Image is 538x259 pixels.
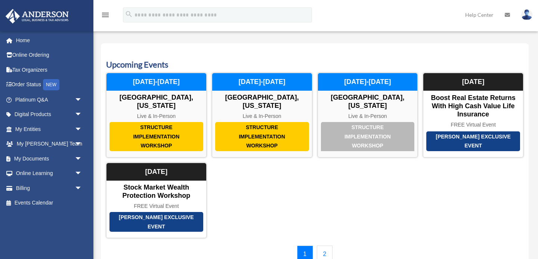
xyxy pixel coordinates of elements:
a: My Documentsarrow_drop_down [5,151,93,166]
a: menu [101,13,110,19]
a: Online Ordering [5,48,93,63]
a: Digital Productsarrow_drop_down [5,107,93,122]
div: Boost Real Estate Returns with High Cash Value Life Insurance [423,94,523,118]
a: Billingarrow_drop_down [5,181,93,196]
span: arrow_drop_down [75,92,90,107]
div: [DATE]-[DATE] [212,73,312,91]
div: [PERSON_NAME] Exclusive Event [109,212,203,232]
img: User Pic [521,9,532,20]
a: Structure Implementation Workshop [GEOGRAPHIC_DATA], [US_STATE] Live & In-Person [DATE]-[DATE] [212,73,312,157]
div: [GEOGRAPHIC_DATA], [US_STATE] [212,94,312,110]
div: [DATE]-[DATE] [318,73,418,91]
a: Platinum Q&Aarrow_drop_down [5,92,93,107]
a: Events Calendar [5,196,90,210]
a: Order StatusNEW [5,77,93,93]
span: arrow_drop_down [75,122,90,137]
span: arrow_drop_down [75,181,90,196]
div: Live & In-Person [212,113,312,119]
div: FREE Virtual Event [106,203,206,209]
div: [DATE] [423,73,523,91]
div: [DATE]-[DATE] [106,73,206,91]
div: FREE Virtual Event [423,122,523,128]
a: [PERSON_NAME] Exclusive Event Boost Real Estate Returns with High Cash Value Life Insurance FREE ... [423,73,523,157]
a: My [PERSON_NAME] Teamarrow_drop_down [5,137,93,152]
a: Online Learningarrow_drop_down [5,166,93,181]
div: Structure Implementation Workshop [215,122,309,151]
a: Structure Implementation Workshop [GEOGRAPHIC_DATA], [US_STATE] Live & In-Person [DATE]-[DATE] [318,73,418,157]
div: Live & In-Person [318,113,418,119]
span: arrow_drop_down [75,166,90,181]
i: menu [101,10,110,19]
div: NEW [43,79,59,90]
div: Structure Implementation Workshop [109,122,203,151]
span: arrow_drop_down [75,137,90,152]
a: Home [5,33,93,48]
a: Tax Organizers [5,62,93,77]
img: Anderson Advisors Platinum Portal [3,9,71,24]
i: search [125,10,133,18]
span: arrow_drop_down [75,107,90,122]
div: [DATE] [106,163,206,181]
div: Live & In-Person [106,113,206,119]
a: Structure Implementation Workshop [GEOGRAPHIC_DATA], [US_STATE] Live & In-Person [DATE]-[DATE] [106,73,207,157]
div: [GEOGRAPHIC_DATA], [US_STATE] [318,94,418,110]
div: [GEOGRAPHIC_DATA], [US_STATE] [106,94,206,110]
span: arrow_drop_down [75,151,90,166]
h3: Upcoming Events [106,59,523,71]
div: [PERSON_NAME] Exclusive Event [426,131,520,151]
div: Stock Market Wealth Protection Workshop [106,184,206,200]
a: My Entitiesarrow_drop_down [5,122,93,137]
a: [PERSON_NAME] Exclusive Event Stock Market Wealth Protection Workshop FREE Virtual Event [DATE] [106,163,207,238]
div: Structure Implementation Workshop [321,122,415,151]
